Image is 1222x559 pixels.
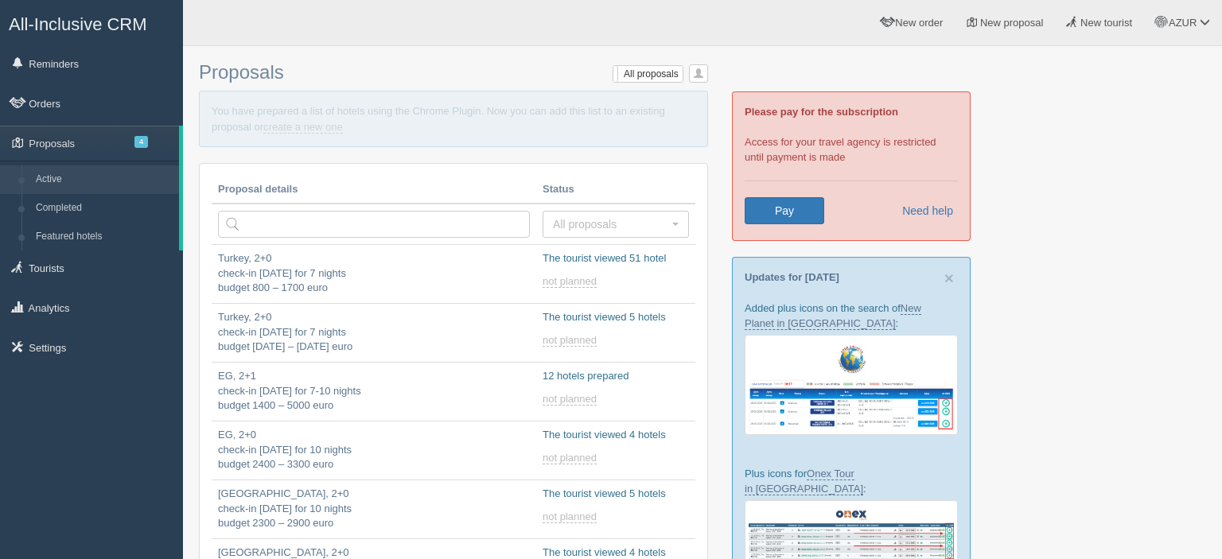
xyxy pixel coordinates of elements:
a: not planned [543,275,600,288]
p: Added plus icons on the search of : [745,301,958,331]
img: new-planet-%D0%BF%D1%96%D0%B4%D0%B1%D1%96%D1%80%D0%BA%D0%B0-%D1%81%D1%80%D0%BC-%D0%B4%D0%BB%D1%8F... [745,335,958,435]
span: All proposals [553,216,668,232]
a: [GEOGRAPHIC_DATA], 2+0check-in [DATE] for 10 nightsbudget 2300 – 2900 euro [212,480,536,538]
a: Onex Tour in [GEOGRAPHIC_DATA] [745,468,863,495]
a: not planned [543,452,600,464]
p: Plus icons for : [745,466,958,496]
span: New proposal [980,17,1044,29]
span: not planned [543,452,597,464]
b: Please pay for the subscription [745,106,898,118]
a: New Planet in [GEOGRAPHIC_DATA] [745,302,921,330]
span: not planned [543,275,597,288]
th: Status [536,176,695,204]
p: The tourist viewed 51 hotel [543,251,689,266]
p: The tourist viewed 5 hotels [543,487,689,502]
a: not planned [543,510,600,523]
p: EG, 2+0 check-in [DATE] for 10 nights budget 2400 – 3300 euro [218,428,530,472]
a: create a new one [263,121,343,134]
a: Turkey, 2+0check-in [DATE] for 7 nightsbudget 800 – 1700 euro [212,245,536,303]
th: Proposal details [212,176,536,204]
span: Proposals [199,61,284,83]
p: Turkey, 2+0 check-in [DATE] for 7 nights budget [DATE] – [DATE] euro [218,310,530,355]
span: All-Inclusive CRM [9,14,147,34]
span: AZUR [1169,17,1197,29]
p: The tourist viewed 4 hotels [543,428,689,443]
a: Active [29,165,179,194]
input: Search by country or tourist [218,211,530,238]
span: not planned [543,334,597,347]
a: Turkey, 2+0check-in [DATE] for 7 nightsbudget [DATE] – [DATE] euro [212,304,536,362]
button: All proposals [543,211,689,238]
span: × [944,269,954,287]
a: Updates for [DATE] [745,271,839,283]
a: Featured hotels [29,223,179,251]
span: not planned [543,393,597,406]
p: Turkey, 2+0 check-in [DATE] for 7 nights budget 800 – 1700 euro [218,251,530,296]
a: not planned [543,393,600,406]
a: Need help [892,197,954,224]
span: New tourist [1080,17,1132,29]
p: EG, 2+1 check-in [DATE] for 7-10 nights budget 1400 – 5000 euro [218,369,530,413]
a: EG, 2+0check-in [DATE] for 10 nightsbudget 2400 – 3300 euro [212,421,536,479]
span: New order [895,17,943,29]
p: You have prepared a list of hotels using the Chrome Plugin. Now you can add this list to an exist... [199,91,708,146]
p: 12 hotels prepared [543,369,689,384]
a: not planned [543,334,600,347]
label: All proposals [613,66,683,82]
span: 4 [134,136,148,148]
button: Close [944,270,954,286]
a: All-Inclusive CRM [1,1,182,45]
div: Access for your travel agency is restricted until payment is made [732,91,971,241]
p: The tourist viewed 5 hotels [543,310,689,325]
a: Completed [29,194,179,223]
span: not planned [543,510,597,523]
a: EG, 2+1check-in [DATE] for 7-10 nightsbudget 1400 – 5000 euro [212,363,536,421]
a: Pay [745,197,824,224]
p: [GEOGRAPHIC_DATA], 2+0 check-in [DATE] for 10 nights budget 2300 – 2900 euro [218,487,530,531]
